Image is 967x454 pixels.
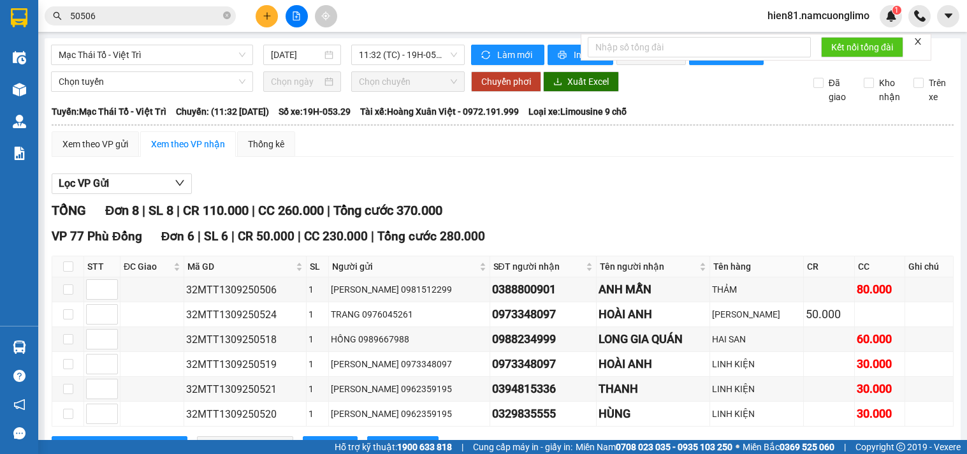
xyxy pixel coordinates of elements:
[184,352,306,377] td: 32MTT1309250519
[844,440,846,454] span: |
[471,45,544,65] button: syncLàm mới
[490,327,597,352] td: 0988234999
[824,76,854,104] span: Đã giao
[492,330,594,348] div: 0988234999
[896,443,905,451] span: copyright
[359,72,457,91] span: Chọn chuyến
[151,137,225,151] div: Xem theo VP nhận
[184,302,306,327] td: 32MTT1309250524
[588,37,811,57] input: Nhập số tổng đài
[186,307,303,323] div: 32MTT1309250524
[490,352,597,377] td: 0973348097
[471,71,541,92] button: Chuyển phơi
[309,332,326,346] div: 1
[186,282,303,298] div: 32MTT1309250506
[600,260,697,274] span: Tên người nhận
[757,8,880,24] span: hien81.namcuonglimo
[462,440,463,454] span: |
[175,178,185,188] span: down
[885,10,897,22] img: icon-new-feature
[892,6,901,15] sup: 1
[52,106,166,117] b: Tuyến: Mạc Thái Tổ - Việt Trì
[13,51,26,64] img: warehouse-icon
[13,370,25,382] span: question-circle
[271,48,323,62] input: 13/09/2025
[481,50,492,61] span: sync
[874,76,905,104] span: Kho nhận
[52,203,86,218] span: TỔNG
[712,357,801,371] div: LINH KIỆN
[497,48,534,62] span: Làm mới
[183,203,249,218] span: CR 110.000
[490,302,597,327] td: 0973348097
[574,48,603,62] span: In phơi
[309,307,326,321] div: 1
[490,277,597,302] td: 0388800901
[331,382,488,396] div: [PERSON_NAME] 0962359195
[327,439,347,453] span: In DS
[857,281,903,298] div: 80.000
[937,5,959,27] button: caret-down
[186,332,303,348] div: 32MTT1309250518
[309,407,326,421] div: 1
[780,442,834,452] strong: 0369 525 060
[315,5,337,27] button: aim
[186,406,303,422] div: 32MTT1309250520
[286,5,308,27] button: file-add
[62,137,128,151] div: Xem theo VP gửi
[223,11,231,19] span: close-circle
[177,203,180,218] span: |
[52,173,192,194] button: Lọc VP Gửi
[821,37,903,57] button: Kết nối tổng đài
[553,77,562,87] span: download
[176,105,269,119] span: Chuyến: (11:32 [DATE])
[198,229,201,244] span: |
[712,307,801,321] div: [PERSON_NAME]
[597,327,711,352] td: LONG GIA QUÁN
[248,137,284,151] div: Thống kê
[857,330,903,348] div: 60.000
[161,229,195,244] span: Đơn 6
[263,11,272,20] span: plus
[913,37,922,46] span: close
[492,281,594,298] div: 0388800901
[184,402,306,427] td: 32MTT1309250520
[186,356,303,372] div: 32MTT1309250519
[616,442,732,452] strong: 0708 023 035 - 0935 103 250
[331,407,488,421] div: [PERSON_NAME] 0962359195
[377,229,485,244] span: Tổng cước 280.000
[599,405,708,423] div: HÙNG
[712,407,801,421] div: LINH KIỆN
[894,6,899,15] span: 1
[599,380,708,398] div: THANH
[70,9,221,23] input: Tìm tên, số ĐT hoặc mã đơn
[53,11,62,20] span: search
[492,380,594,398] div: 0394815336
[597,352,711,377] td: HOÀI ANH
[292,11,301,20] span: file-add
[13,427,25,439] span: message
[492,305,594,323] div: 0973348097
[804,256,855,277] th: CR
[279,105,351,119] span: Số xe: 19H-053.29
[599,355,708,373] div: HOÀI ANH
[13,83,26,96] img: warehouse-icon
[943,10,954,22] span: caret-down
[76,439,177,453] span: [PERSON_NAME] sắp xếp
[186,381,303,397] div: 32MTT1309250521
[857,380,903,398] div: 30.000
[599,281,708,298] div: ANH MẪN
[13,115,26,128] img: warehouse-icon
[184,377,306,402] td: 32MTT1309250521
[597,277,711,302] td: ANH MẪN
[331,307,488,321] div: TRANG 0976045261
[712,282,801,297] div: THẢM
[360,105,519,119] span: Tài xế: Hoàng Xuân Việt - 0972.191.999
[924,76,954,104] span: Trên xe
[309,282,326,297] div: 1
[391,439,428,453] span: In biên lai
[149,203,173,218] span: SL 8
[59,45,245,64] span: Mạc Thái Tổ - Việt Trì
[597,402,711,427] td: HÙNG
[52,229,142,244] span: VP 77 Phù Đổng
